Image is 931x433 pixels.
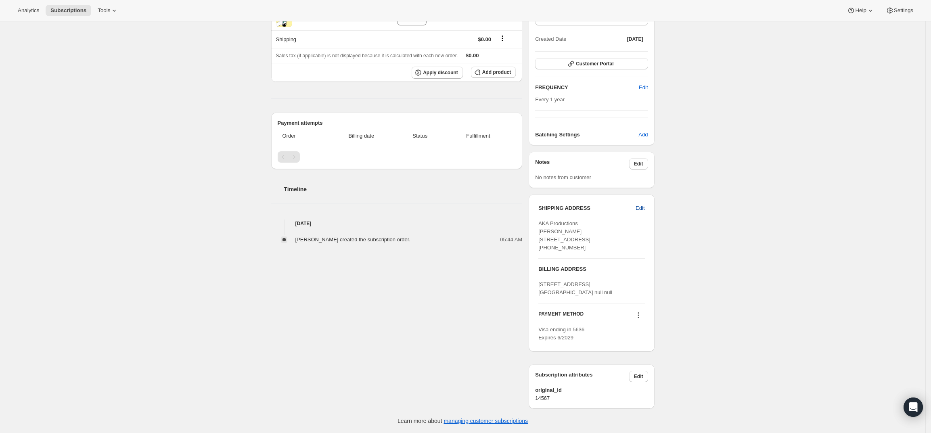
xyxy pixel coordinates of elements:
[496,34,509,43] button: Shipping actions
[855,7,866,14] span: Help
[634,128,653,141] button: Add
[638,131,648,139] span: Add
[904,397,923,417] div: Open Intercom Messenger
[576,61,613,67] span: Customer Portal
[271,30,380,48] th: Shipping
[894,7,913,14] span: Settings
[271,220,523,228] h4: [DATE]
[627,36,643,42] span: [DATE]
[535,371,629,382] h3: Subscription attributes
[478,36,491,42] span: $0.00
[535,84,639,92] h2: FREQUENCY
[295,236,410,243] span: [PERSON_NAME] created the subscription order.
[634,373,643,380] span: Edit
[276,53,458,59] span: Sales tax (if applicable) is not displayed because it is calculated with each new order.
[631,202,649,215] button: Edit
[278,127,326,145] th: Order
[538,326,584,341] span: Visa ending in 5636 Expires 6/2029
[622,33,648,45] button: [DATE]
[446,132,511,140] span: Fulfillment
[46,5,91,16] button: Subscriptions
[412,67,463,79] button: Apply discount
[535,386,648,394] span: original_id
[535,158,629,169] h3: Notes
[639,84,648,92] span: Edit
[535,35,566,43] span: Created Date
[278,119,516,127] h2: Payment attempts
[538,220,590,251] span: AKA Productions [PERSON_NAME] [STREET_ADDRESS] [PHONE_NUMBER]
[842,5,879,16] button: Help
[538,204,636,212] h3: SHIPPING ADDRESS
[98,7,110,14] span: Tools
[398,417,528,425] p: Learn more about
[13,5,44,16] button: Analytics
[538,265,644,273] h3: BILLING ADDRESS
[629,371,648,382] button: Edit
[535,58,648,69] button: Customer Portal
[535,96,565,102] span: Every 1 year
[466,52,479,59] span: $0.00
[881,5,918,16] button: Settings
[538,311,584,322] h3: PAYMENT METHOD
[629,158,648,169] button: Edit
[278,151,516,163] nav: Pagination
[634,81,653,94] button: Edit
[50,7,86,14] span: Subscriptions
[482,69,511,75] span: Add product
[636,204,644,212] span: Edit
[535,394,648,402] span: 14567
[634,161,643,167] span: Edit
[93,5,123,16] button: Tools
[535,174,591,180] span: No notes from customer
[400,132,441,140] span: Status
[18,7,39,14] span: Analytics
[471,67,516,78] button: Add product
[444,418,528,424] a: managing customer subscriptions
[500,236,522,244] span: 05:44 AM
[535,131,638,139] h6: Batching Settings
[423,69,458,76] span: Apply discount
[328,132,395,140] span: Billing date
[284,185,523,193] h2: Timeline
[538,281,612,295] span: [STREET_ADDRESS] [GEOGRAPHIC_DATA] null null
